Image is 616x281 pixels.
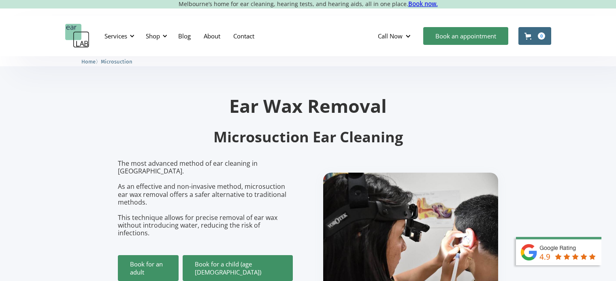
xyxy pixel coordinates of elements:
[101,59,132,65] span: Microsuction
[423,27,508,45] a: Book an appointment
[141,24,170,48] div: Shop
[538,32,545,40] div: 0
[118,160,293,237] p: The most advanced method of ear cleaning in [GEOGRAPHIC_DATA]. As an effective and non-invasive m...
[371,24,419,48] div: Call Now
[227,24,261,48] a: Contact
[118,128,499,147] h2: Microsuction Ear Cleaning
[172,24,197,48] a: Blog
[81,59,96,65] span: Home
[65,24,90,48] a: home
[118,255,179,281] a: Book for an adult
[183,255,293,281] a: Book for a child (age [DEMOGRAPHIC_DATA])
[118,97,499,115] h1: Ear Wax Removal
[100,24,137,48] div: Services
[518,27,551,45] a: Open cart
[378,32,403,40] div: Call Now
[197,24,227,48] a: About
[81,57,96,65] a: Home
[104,32,127,40] div: Services
[101,57,132,65] a: Microsuction
[81,57,101,66] li: 〉
[146,32,160,40] div: Shop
